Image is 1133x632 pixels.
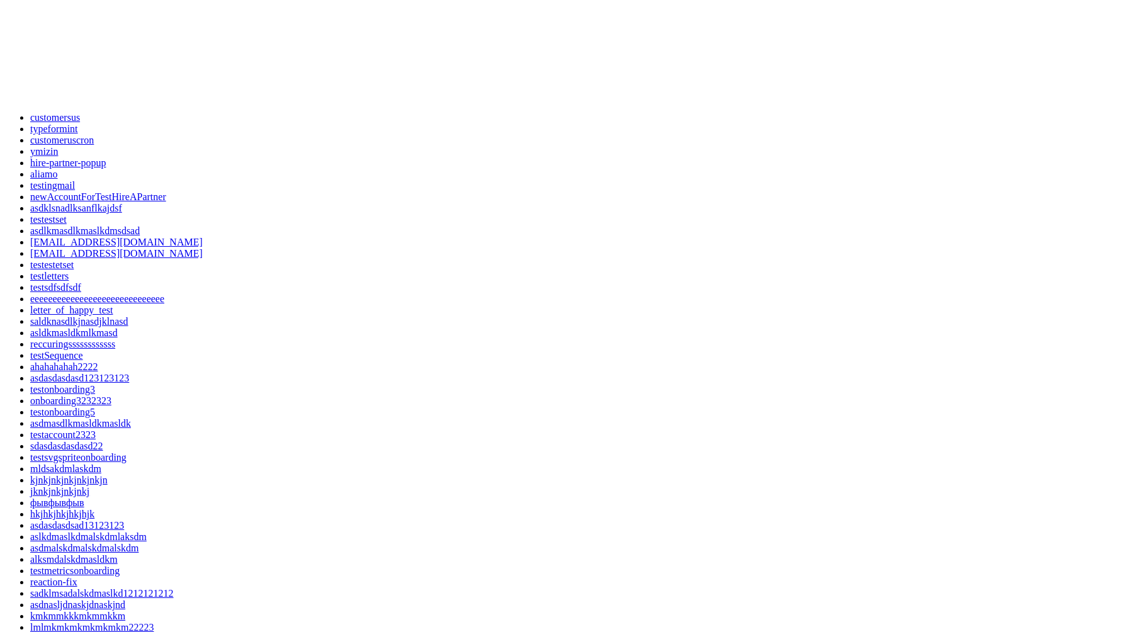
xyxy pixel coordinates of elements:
a: asdmasdlkmasldkmasldk [30,418,131,429]
a: reaction-fix [30,577,77,587]
a: testonboarding5 [30,407,95,417]
a: asdlkmasdlkmaslkdmsdsad [30,225,140,236]
a: asdasdasdasd123123123 [30,373,129,383]
a: testonboarding3 [30,384,95,395]
a: customeruscron [30,135,94,145]
a: jknkjnkjnkjnkj [30,486,89,497]
a: testestetset [30,259,74,270]
a: onboarding3232323 [30,395,111,406]
a: hkjhkjhkjhkjhjk [30,509,94,519]
a: testestset [30,214,67,225]
a: asdklsnadlksanflkajdsf [30,203,122,213]
a: hire-partner-popup [30,157,106,168]
a: reccuringssssssssssss [30,339,115,349]
a: testaccount2323 [30,429,96,440]
a: ahahahahah2222 [30,361,98,372]
a: letter_of_happy_test [30,305,113,315]
a: asdasdasdsad13123123 [30,520,124,531]
a: eeeeeeeeeeeeeeeeeeeeeeeeeeeeee [30,293,164,304]
a: testletters [30,271,69,281]
a: asdmalskdmalskdmalskdm [30,543,138,553]
a: [EMAIL_ADDRESS][DOMAIN_NAME] [30,237,203,247]
a: kmkmmkkkmkmmkkm [30,611,125,621]
a: saldknasdlkjnasdjklnasd [30,316,128,327]
a: ymizin [30,146,58,157]
a: sdasdasdasdasd22 [30,441,103,451]
a: testSequence [30,350,83,361]
a: testingmail [30,180,75,191]
a: alksmdalskdmasldkm [30,554,118,565]
a: typeformint [30,123,78,134]
a: фывфывфыв [30,497,84,508]
a: testsvgspriteonboarding [30,452,127,463]
a: testsdfsdfsdf [30,282,81,293]
a: newAccountForTestHireAPartner [30,191,166,202]
a: asldkmasldkmlkmasd [30,327,118,338]
a: [EMAIL_ADDRESS][DOMAIN_NAME] [30,248,203,259]
a: aliamo [30,169,58,179]
a: sadklmsadalskdmaslkd1212121212 [30,588,174,599]
a: aslkdmaslkdmalskdmlaksdm [30,531,147,542]
a: asdnasljdnaskjdnaskjnd [30,599,125,610]
a: mldsakdmlaskdm [30,463,101,474]
a: kjnkjnkjnkjnkjnkjn [30,475,108,485]
a: testmetricsonboarding [30,565,120,576]
a: customersus [30,112,80,123]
